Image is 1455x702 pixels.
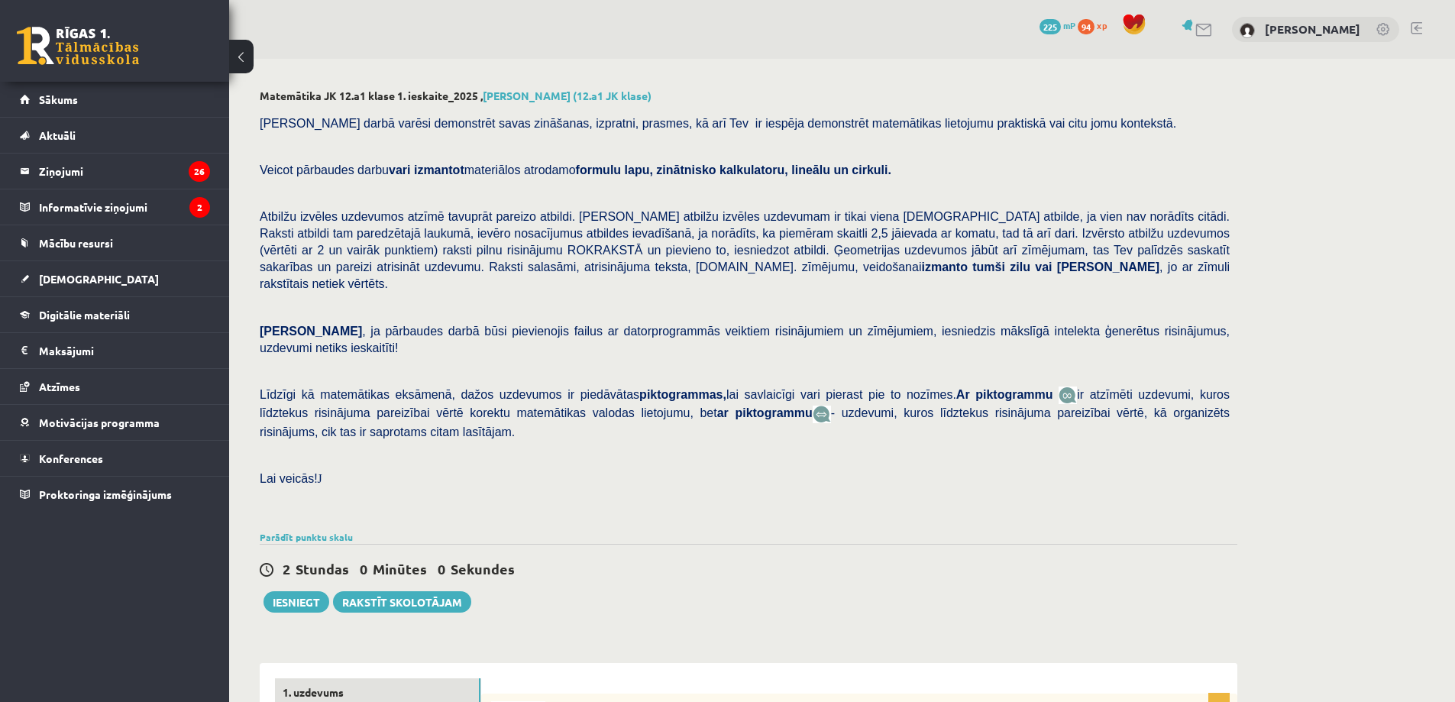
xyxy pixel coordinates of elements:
span: Motivācijas programma [39,416,160,429]
b: ar piktogrammu [717,406,813,419]
a: Parādīt punktu skalu [260,531,353,543]
span: Stundas [296,560,349,577]
a: 94 xp [1078,19,1114,31]
i: 26 [189,161,210,182]
a: Rakstīt skolotājam [333,591,471,613]
h2: Matemātika JK 12.a1 klase 1. ieskaite_2025 , [260,89,1237,102]
a: 225 mP [1040,19,1075,31]
span: , ja pārbaudes darbā būsi pievienojis failus ar datorprogrammās veiktiem risinājumiem un zīmējumi... [260,325,1230,354]
a: Aktuāli [20,118,210,153]
a: Motivācijas programma [20,405,210,440]
a: Atzīmes [20,369,210,404]
span: 0 [438,560,445,577]
span: [PERSON_NAME] darbā varēsi demonstrēt savas zināšanas, izpratni, prasmes, kā arī Tev ir iespēja d... [260,117,1176,130]
img: Alise Birziņa [1240,23,1255,38]
span: 0 [360,560,367,577]
b: izmanto [921,260,967,273]
a: Ziņojumi26 [20,154,210,189]
span: Konferences [39,451,103,465]
span: 94 [1078,19,1094,34]
b: tumši zilu vai [PERSON_NAME] [972,260,1159,273]
span: Veicot pārbaudes darbu materiālos atrodamo [260,163,891,176]
span: [DEMOGRAPHIC_DATA] [39,272,159,286]
b: formulu lapu, zinātnisko kalkulatoru, lineālu un cirkuli. [576,163,891,176]
span: Lai veicās! [260,472,318,485]
span: xp [1097,19,1107,31]
span: Līdzīgi kā matemātikas eksāmenā, dažos uzdevumos ir piedāvātas lai savlaicīgi vari pierast pie to... [260,388,1059,401]
img: JfuEzvunn4EvwAAAAASUVORK5CYII= [1059,387,1077,404]
span: Minūtes [373,560,427,577]
span: J [318,472,322,485]
legend: Informatīvie ziņojumi [39,189,210,225]
legend: Ziņojumi [39,154,210,189]
span: Atzīmes [39,380,80,393]
b: vari izmantot [389,163,464,176]
span: Sekundes [451,560,515,577]
span: Digitālie materiāli [39,308,130,322]
a: Digitālie materiāli [20,297,210,332]
i: 2 [189,197,210,218]
a: Informatīvie ziņojumi2 [20,189,210,225]
button: Iesniegt [264,591,329,613]
span: Mācību resursi [39,236,113,250]
a: [PERSON_NAME] [1265,21,1360,37]
a: Konferences [20,441,210,476]
b: piktogrammas, [639,388,726,401]
span: 225 [1040,19,1061,34]
span: Atbilžu izvēles uzdevumos atzīmē tavuprāt pareizo atbildi. [PERSON_NAME] atbilžu izvēles uzdevuma... [260,210,1230,290]
span: - uzdevumi, kuros līdztekus risinājuma pareizībai vērtē, kā organizēts risinājums, cik tas ir sap... [260,406,1230,438]
a: Rīgas 1. Tālmācības vidusskola [17,27,139,65]
img: wKvN42sLe3LLwAAAABJRU5ErkJggg== [813,406,831,423]
span: 2 [283,560,290,577]
span: [PERSON_NAME] [260,325,362,338]
a: Mācību resursi [20,225,210,260]
a: Sākums [20,82,210,117]
a: [DEMOGRAPHIC_DATA] [20,261,210,296]
span: mP [1063,19,1075,31]
a: [PERSON_NAME] (12.a1 JK klase) [483,89,652,102]
span: Sākums [39,92,78,106]
legend: Maksājumi [39,333,210,368]
a: Maksājumi [20,333,210,368]
span: Proktoringa izmēģinājums [39,487,172,501]
a: Proktoringa izmēģinājums [20,477,210,512]
span: Aktuāli [39,128,76,142]
b: Ar piktogrammu [956,388,1053,401]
